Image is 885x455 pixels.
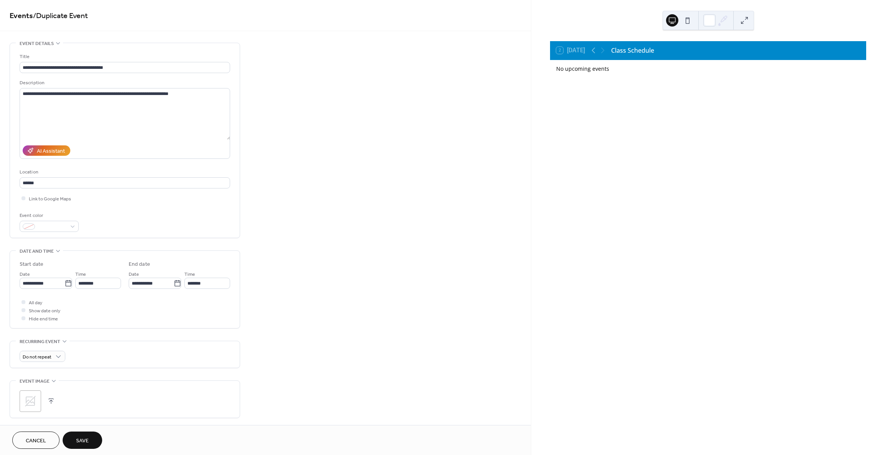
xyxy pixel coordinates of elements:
[611,46,654,55] div: Class Schedule
[75,270,86,278] span: Time
[37,147,65,155] div: AI Assistant
[29,299,42,307] span: All day
[129,260,150,268] div: End date
[33,8,88,23] span: / Duplicate Event
[20,40,54,48] span: Event details
[20,79,229,87] div: Description
[20,247,54,255] span: Date and time
[29,307,60,315] span: Show date only
[20,338,60,346] span: Recurring event
[20,212,77,220] div: Event color
[20,270,30,278] span: Date
[12,432,60,449] button: Cancel
[29,195,71,203] span: Link to Google Maps
[20,377,50,385] span: Event image
[23,145,70,156] button: AI Assistant
[76,437,89,445] span: Save
[10,8,33,23] a: Events
[29,315,58,323] span: Hide end time
[20,53,229,61] div: Title
[20,260,43,268] div: Start date
[26,437,46,445] span: Cancel
[63,432,102,449] button: Save
[23,353,51,362] span: Do not repeat
[184,270,195,278] span: Time
[556,65,860,73] div: No upcoming events
[129,270,139,278] span: Date
[20,168,229,176] div: Location
[20,390,41,412] div: ;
